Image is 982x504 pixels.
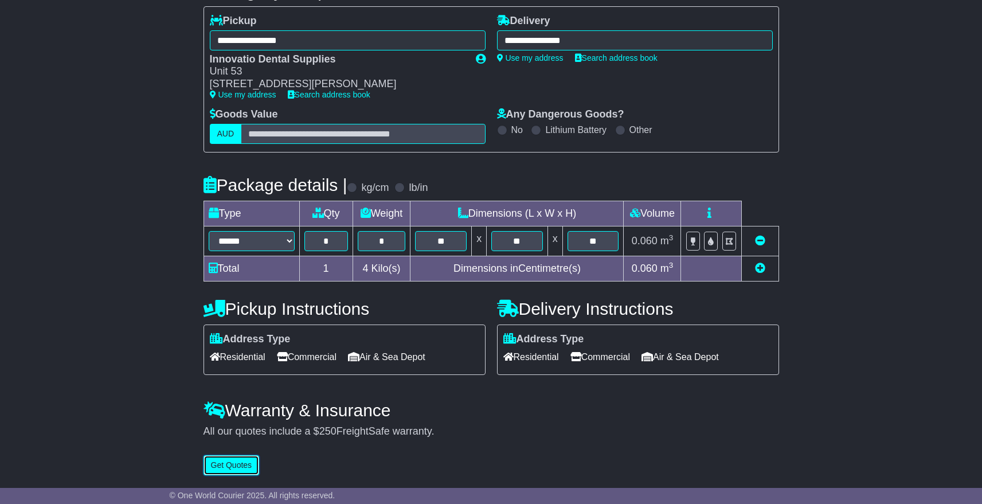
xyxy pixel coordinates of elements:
a: Search address book [288,90,370,99]
span: 0.060 [632,235,658,247]
a: Use my address [210,90,276,99]
h4: Delivery Instructions [497,299,779,318]
label: Address Type [503,333,584,346]
span: Commercial [570,348,630,366]
span: Commercial [277,348,337,366]
span: 0.060 [632,263,658,274]
label: Other [629,124,652,135]
td: Dimensions in Centimetre(s) [410,256,624,281]
a: Search address book [575,53,658,62]
label: Goods Value [210,108,278,121]
td: Type [204,201,299,226]
span: m [660,263,674,274]
td: Dimensions (L x W x H) [410,201,624,226]
a: Use my address [497,53,564,62]
td: x [472,226,487,256]
h4: Warranty & Insurance [204,401,779,420]
div: All our quotes include a $ FreightSafe warranty. [204,425,779,438]
span: m [660,235,674,247]
label: AUD [210,124,242,144]
label: lb/in [409,182,428,194]
label: Pickup [210,15,257,28]
td: 1 [299,256,353,281]
td: Total [204,256,299,281]
label: Lithium Battery [545,124,607,135]
label: kg/cm [361,182,389,194]
h4: Package details | [204,175,347,194]
span: Air & Sea Depot [348,348,425,366]
h4: Pickup Instructions [204,299,486,318]
span: Air & Sea Depot [641,348,719,366]
label: Any Dangerous Goods? [497,108,624,121]
sup: 3 [669,233,674,242]
label: Address Type [210,333,291,346]
label: No [511,124,523,135]
sup: 3 [669,261,674,269]
button: Get Quotes [204,455,260,475]
span: 4 [362,263,368,274]
a: Remove this item [755,235,765,247]
div: Unit 53 [210,65,464,78]
td: Kilo(s) [353,256,410,281]
td: Qty [299,201,353,226]
span: 250 [319,425,337,437]
span: Residential [503,348,559,366]
span: Residential [210,348,265,366]
td: Weight [353,201,410,226]
div: Innovatio Dental Supplies [210,53,464,66]
td: Volume [624,201,681,226]
td: x [547,226,562,256]
label: Delivery [497,15,550,28]
a: Add new item [755,263,765,274]
div: [STREET_ADDRESS][PERSON_NAME] [210,78,464,91]
span: © One World Courier 2025. All rights reserved. [170,491,335,500]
